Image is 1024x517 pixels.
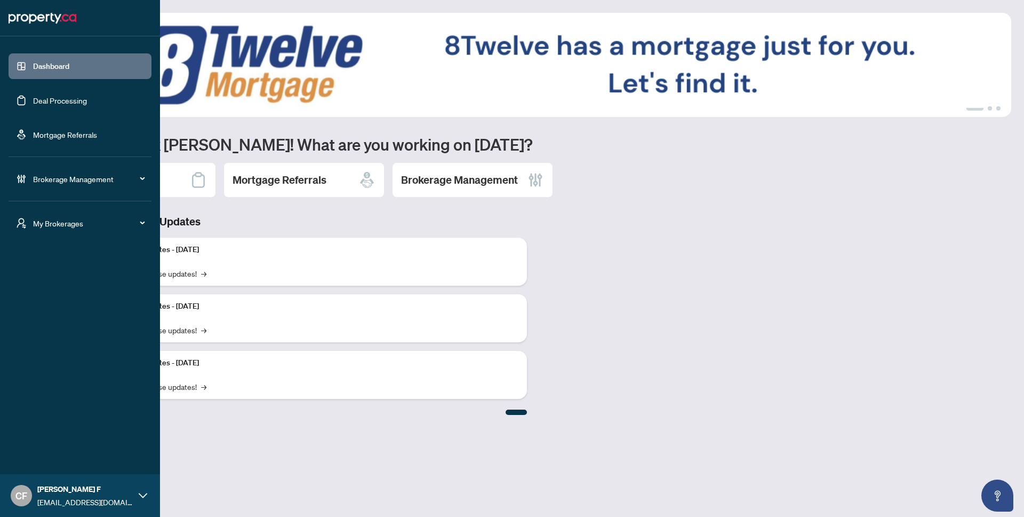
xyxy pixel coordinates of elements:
h2: Mortgage Referrals [233,173,326,187]
p: Platform Updates - [DATE] [112,244,518,256]
a: Deal Processing [33,96,87,105]
button: Open asap [981,480,1013,512]
h1: Welcome back [PERSON_NAME]! What are you working on [DATE]? [55,134,1011,154]
h2: Brokerage Management [401,173,518,187]
span: [EMAIL_ADDRESS][DOMAIN_NAME] [37,496,133,508]
button: 3 [996,106,1001,111]
span: user-switch [16,218,27,229]
button: 2 [988,106,992,111]
span: My Brokerages [33,217,144,229]
span: → [201,268,206,279]
p: Platform Updates - [DATE] [112,357,518,369]
span: → [201,324,206,336]
button: 1 [966,106,983,111]
span: → [201,381,206,393]
p: Platform Updates - [DATE] [112,301,518,312]
h3: Brokerage & Industry Updates [55,214,527,229]
a: Mortgage Referrals [33,130,97,139]
a: Dashboard [33,61,69,71]
img: Slide 0 [55,13,1011,117]
img: logo [9,10,76,27]
span: CF [15,488,27,503]
span: [PERSON_NAME] F [37,483,133,495]
span: Brokerage Management [33,173,144,185]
